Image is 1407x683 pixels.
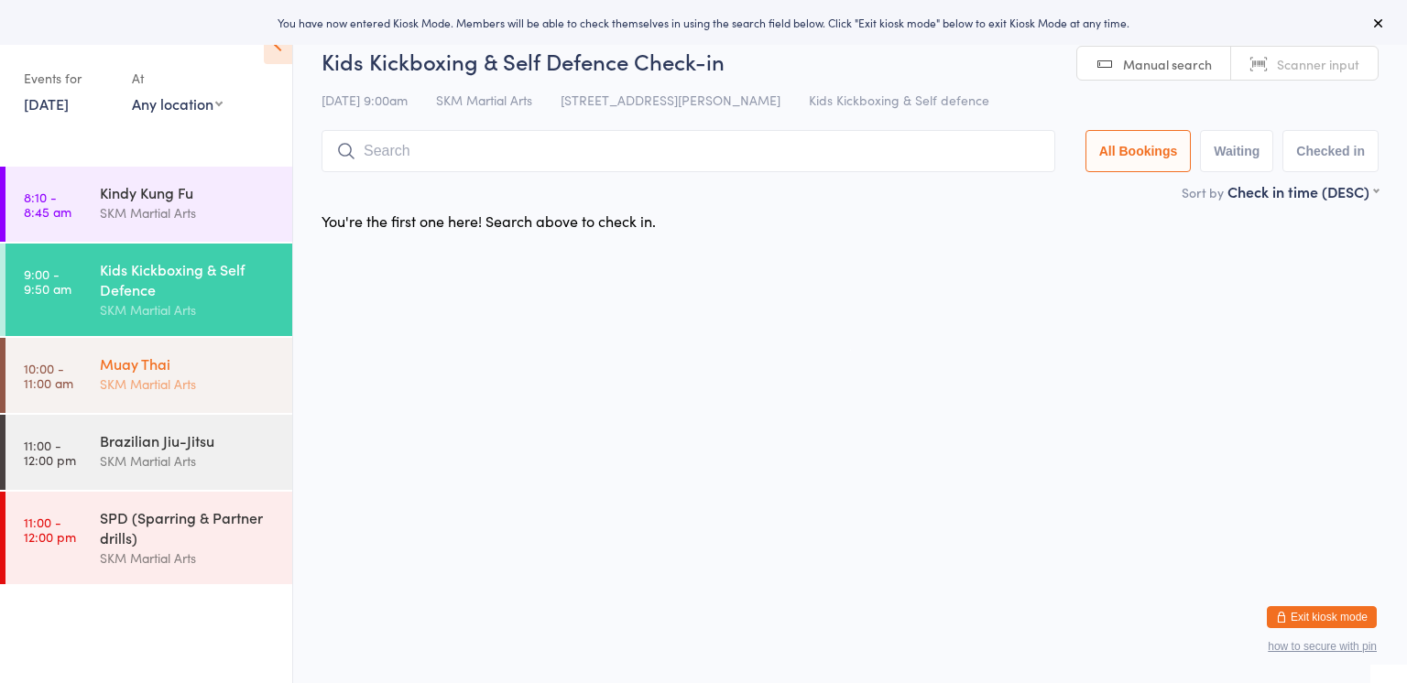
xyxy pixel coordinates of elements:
[1227,181,1379,201] div: Check in time (DESC)
[322,211,656,231] div: You're the first one here! Search above to check in.
[1182,183,1224,201] label: Sort by
[100,202,277,223] div: SKM Martial Arts
[5,244,292,336] a: 9:00 -9:50 amKids Kickboxing & Self DefenceSKM Martial Arts
[5,167,292,242] a: 8:10 -8:45 amKindy Kung FuSKM Martial Arts
[29,15,1378,30] div: You have now entered Kiosk Mode. Members will be able to check themselves in using the search fie...
[132,63,223,93] div: At
[809,91,989,109] span: Kids Kickboxing & Self defence
[100,353,277,374] div: Muay Thai
[100,547,277,569] div: SKM Martial Arts
[24,438,76,467] time: 11:00 - 12:00 pm
[100,450,277,472] div: SKM Martial Arts
[5,415,292,490] a: 11:00 -12:00 pmBrazilian Jiu-JitsuSKM Martial Arts
[24,515,76,544] time: 11:00 - 12:00 pm
[1282,130,1379,172] button: Checked in
[100,430,277,450] div: Brazilian Jiu-Jitsu
[1085,130,1192,172] button: All Bookings
[1123,55,1212,73] span: Manual search
[100,374,277,395] div: SKM Martial Arts
[100,259,277,299] div: Kids Kickboxing & Self Defence
[100,182,277,202] div: Kindy Kung Fu
[561,91,780,109] span: [STREET_ADDRESS][PERSON_NAME]
[24,266,71,296] time: 9:00 - 9:50 am
[100,299,277,320] div: SKM Martial Arts
[1200,130,1273,172] button: Waiting
[24,63,114,93] div: Events for
[322,46,1379,76] h2: Kids Kickboxing & Self Defence Check-in
[24,93,69,114] a: [DATE]
[1277,55,1359,73] span: Scanner input
[24,190,71,219] time: 8:10 - 8:45 am
[322,91,408,109] span: [DATE] 9:00am
[5,492,292,584] a: 11:00 -12:00 pmSPD (Sparring & Partner drills)SKM Martial Arts
[24,361,73,390] time: 10:00 - 11:00 am
[1268,640,1377,653] button: how to secure with pin
[436,91,532,109] span: SKM Martial Arts
[322,130,1055,172] input: Search
[100,507,277,547] div: SPD (Sparring & Partner drills)
[132,93,223,114] div: Any location
[1267,606,1377,628] button: Exit kiosk mode
[5,338,292,413] a: 10:00 -11:00 amMuay ThaiSKM Martial Arts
